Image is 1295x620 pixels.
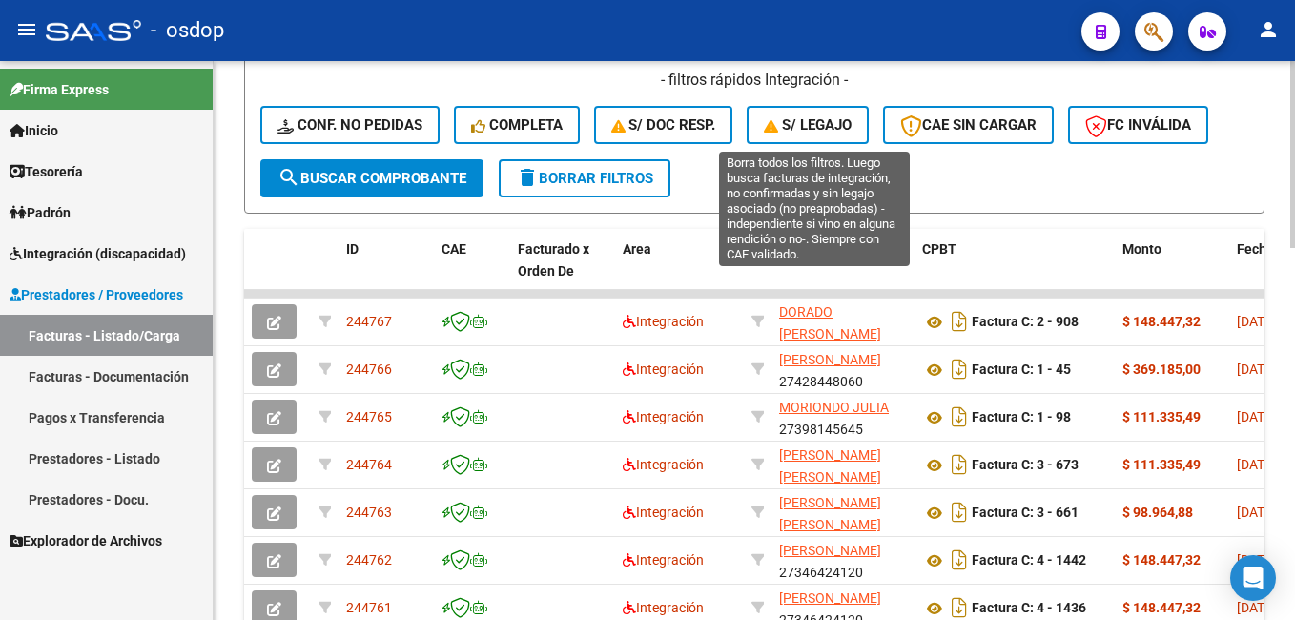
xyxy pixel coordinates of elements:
span: Integración [623,505,704,520]
span: [PERSON_NAME] [PERSON_NAME] [779,447,881,485]
span: FC Inválida [1085,116,1191,134]
strong: Factura C: 4 - 1442 [972,553,1086,568]
span: Firma Express [10,79,109,100]
span: Area [623,241,651,257]
span: S/ legajo [764,116,852,134]
span: Buscar Comprobante [277,170,466,187]
datatable-header-cell: ID [339,229,434,313]
datatable-header-cell: Razón Social [771,229,915,313]
span: Integración [623,409,704,424]
div: 27265032414 [779,492,907,532]
span: Integración [623,314,704,329]
span: Facturado x Orden De [518,241,589,279]
span: [PERSON_NAME] [PERSON_NAME] [779,495,881,532]
div: 23204793514 [779,301,907,341]
span: 244762 [346,552,392,568]
span: 244764 [346,457,392,472]
span: [DATE] [1237,505,1276,520]
span: [DATE] [1237,362,1276,377]
span: S/ Doc Resp. [611,116,716,134]
i: Descargar documento [947,497,972,527]
span: [DATE] [1237,457,1276,472]
span: 244766 [346,362,392,377]
span: 244763 [346,505,392,520]
i: Descargar documento [947,354,972,384]
span: Integración [623,457,704,472]
span: [PERSON_NAME] [779,590,881,606]
i: Descargar documento [947,402,972,432]
button: Borrar Filtros [499,159,670,197]
span: MORIONDO JULIA [779,400,889,415]
i: Descargar documento [947,449,972,480]
div: 27265032414 [779,444,907,485]
span: CAE SIN CARGAR [900,116,1037,134]
mat-icon: person [1257,18,1280,41]
button: S/ Doc Resp. [594,106,733,144]
span: 244767 [346,314,392,329]
div: Open Intercom Messenger [1230,555,1276,601]
mat-icon: delete [516,166,539,189]
span: Integración [623,600,704,615]
strong: $ 148.447,32 [1122,600,1201,615]
i: Descargar documento [947,545,972,575]
span: Completa [471,116,563,134]
div: 27346424120 [779,540,907,580]
span: [DATE] [1237,600,1276,615]
span: CPBT [922,241,956,257]
strong: Factura C: 4 - 1436 [972,601,1086,616]
span: Integración [623,362,704,377]
span: [PERSON_NAME] [779,352,881,367]
strong: Factura C: 2 - 908 [972,315,1079,330]
span: Explorador de Archivos [10,530,162,551]
span: [PERSON_NAME] [779,543,881,558]
button: CAE SIN CARGAR [883,106,1054,144]
mat-icon: menu [15,18,38,41]
div: 27428448060 [779,349,907,389]
span: ID [346,241,359,257]
button: Buscar Comprobante [260,159,483,197]
strong: Factura C: 1 - 45 [972,362,1071,378]
span: 244765 [346,409,392,424]
datatable-header-cell: CPBT [915,229,1115,313]
strong: $ 369.185,00 [1122,362,1201,377]
button: S/ legajo [747,106,869,144]
datatable-header-cell: Monto [1115,229,1229,313]
i: Descargar documento [947,306,972,337]
button: Completa [454,106,580,144]
span: Razón Social [779,241,858,257]
strong: $ 98.964,88 [1122,505,1193,520]
strong: Factura C: 3 - 673 [972,458,1079,473]
span: Integración [623,552,704,568]
datatable-header-cell: Facturado x Orden De [510,229,615,313]
span: [DATE] [1237,409,1276,424]
span: - osdop [151,10,224,52]
mat-icon: search [277,166,300,189]
h4: - filtros rápidos Integración - [260,70,1248,91]
span: DORADO [PERSON_NAME] [779,304,881,341]
strong: $ 111.335,49 [1122,409,1201,424]
div: 27398145645 [779,397,907,437]
strong: $ 148.447,32 [1122,552,1201,568]
button: Conf. no pedidas [260,106,440,144]
span: Inicio [10,120,58,141]
datatable-header-cell: CAE [434,229,510,313]
span: Padrón [10,202,71,223]
strong: Factura C: 1 - 98 [972,410,1071,425]
strong: Factura C: 3 - 661 [972,506,1079,521]
strong: $ 148.447,32 [1122,314,1201,329]
span: [DATE] [1237,552,1276,568]
button: FC Inválida [1068,106,1208,144]
span: [DATE] [1237,314,1276,329]
span: Conf. no pedidas [277,116,422,134]
datatable-header-cell: Area [615,229,744,313]
span: Integración (discapacidad) [10,243,186,264]
span: Tesorería [10,161,83,182]
span: 244761 [346,600,392,615]
span: Borrar Filtros [516,170,653,187]
span: CAE [442,241,466,257]
span: Prestadores / Proveedores [10,284,183,305]
span: Monto [1122,241,1161,257]
strong: $ 111.335,49 [1122,457,1201,472]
